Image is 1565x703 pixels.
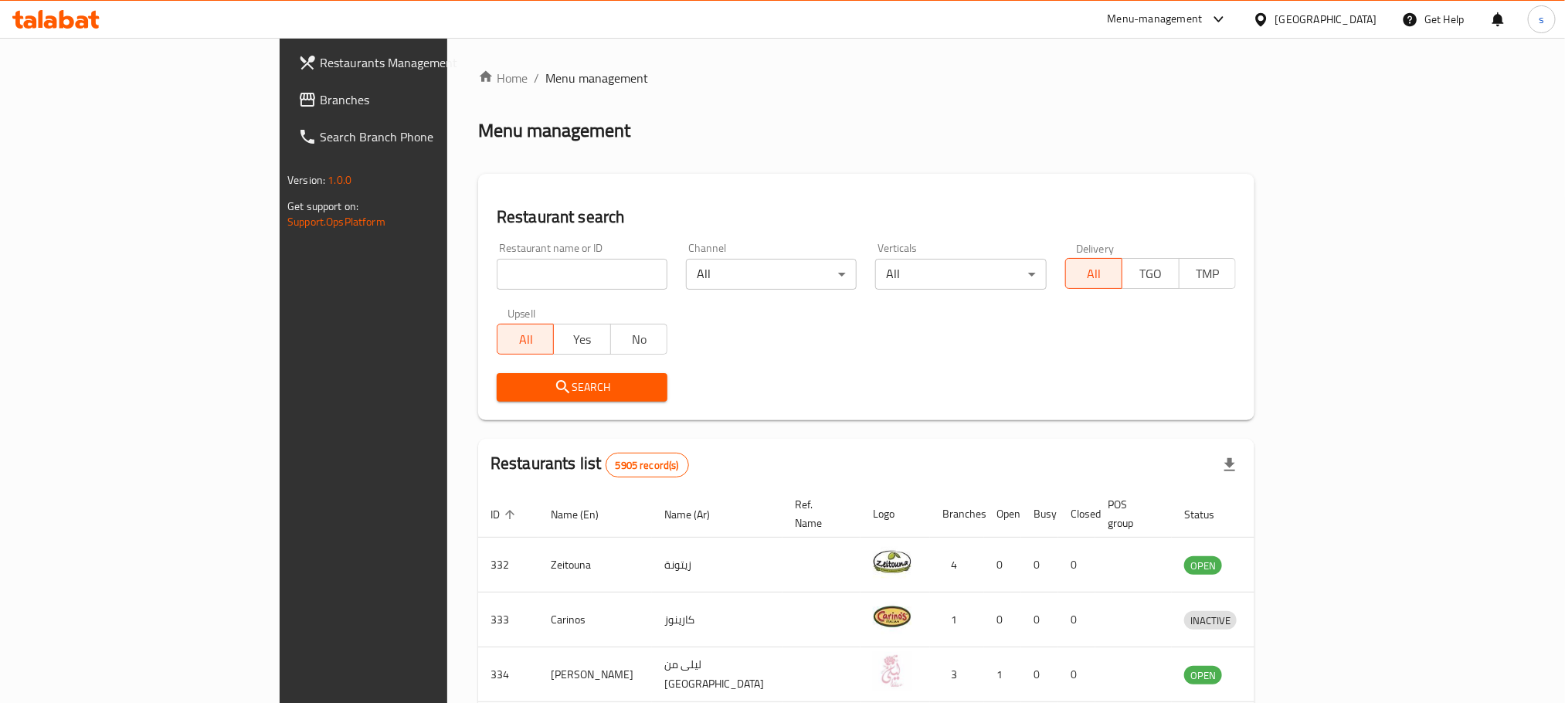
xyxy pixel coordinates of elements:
[491,452,689,477] h2: Restaurants list
[1184,611,1237,630] div: INACTIVE
[1275,11,1377,28] div: [GEOGRAPHIC_DATA]
[1072,263,1116,285] span: All
[1065,258,1122,289] button: All
[795,495,842,532] span: Ref. Name
[652,647,782,702] td: ليلى من [GEOGRAPHIC_DATA]
[930,538,984,593] td: 4
[1129,263,1173,285] span: TGO
[1108,10,1203,29] div: Menu-management
[664,505,730,524] span: Name (Ar)
[287,170,325,190] span: Version:
[545,69,648,87] span: Menu management
[509,378,655,397] span: Search
[606,453,689,477] div: Total records count
[1058,538,1095,593] td: 0
[1184,667,1222,684] span: OPEN
[1184,557,1222,575] span: OPEN
[560,328,604,351] span: Yes
[930,593,984,647] td: 1
[287,196,358,216] span: Get support on:
[286,44,541,81] a: Restaurants Management
[930,491,984,538] th: Branches
[1179,258,1236,289] button: TMP
[1122,258,1179,289] button: TGO
[873,652,912,691] img: Leila Min Lebnan
[606,458,688,473] span: 5905 record(s)
[873,542,912,581] img: Zeitouna
[553,324,610,355] button: Yes
[652,538,782,593] td: زيتونة
[1021,491,1058,538] th: Busy
[1184,612,1237,630] span: INACTIVE
[286,81,541,118] a: Branches
[610,324,667,355] button: No
[686,259,857,290] div: All
[508,308,536,319] label: Upsell
[538,593,652,647] td: Carinos
[497,324,554,355] button: All
[1108,495,1153,532] span: POS group
[1539,11,1544,28] span: s
[286,118,541,155] a: Search Branch Phone
[617,328,661,351] span: No
[1076,243,1115,253] label: Delivery
[930,647,984,702] td: 3
[551,505,619,524] span: Name (En)
[320,127,528,146] span: Search Branch Phone
[320,53,528,72] span: Restaurants Management
[861,491,930,538] th: Logo
[1058,491,1095,538] th: Closed
[984,538,1021,593] td: 0
[1184,505,1234,524] span: Status
[497,205,1236,229] h2: Restaurant search
[1186,263,1230,285] span: TMP
[478,118,630,143] h2: Menu management
[497,373,667,402] button: Search
[1021,538,1058,593] td: 0
[538,538,652,593] td: Zeitouna
[1211,447,1248,484] div: Export file
[320,90,528,109] span: Branches
[875,259,1046,290] div: All
[1021,647,1058,702] td: 0
[491,505,520,524] span: ID
[538,647,652,702] td: [PERSON_NAME]
[1058,593,1095,647] td: 0
[652,593,782,647] td: كارينوز
[984,491,1021,538] th: Open
[984,593,1021,647] td: 0
[1021,593,1058,647] td: 0
[1058,647,1095,702] td: 0
[984,647,1021,702] td: 1
[1184,556,1222,575] div: OPEN
[497,259,667,290] input: Search for restaurant name or ID..
[504,328,548,351] span: All
[873,597,912,636] img: Carinos
[478,69,1254,87] nav: breadcrumb
[287,212,385,232] a: Support.OpsPlatform
[328,170,351,190] span: 1.0.0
